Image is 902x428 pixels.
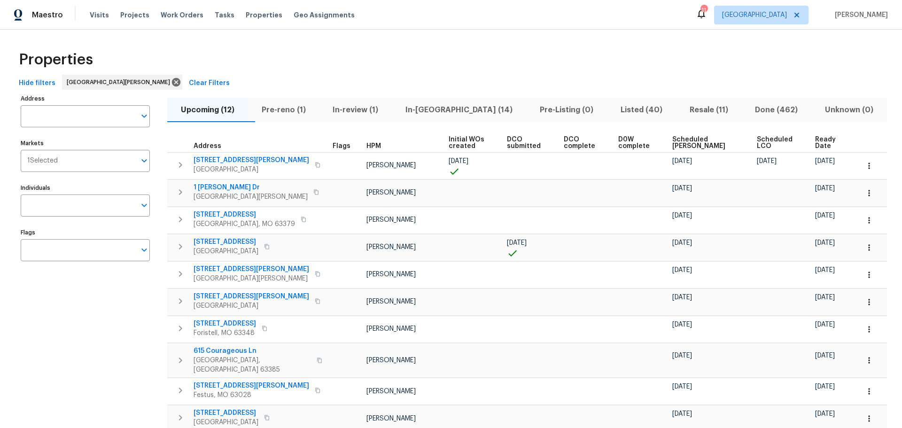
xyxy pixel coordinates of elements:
[815,185,835,192] span: [DATE]
[366,388,416,395] span: [PERSON_NAME]
[366,326,416,332] span: [PERSON_NAME]
[672,136,740,149] span: Scheduled [PERSON_NAME]
[194,408,258,418] span: [STREET_ADDRESS]
[194,381,309,390] span: [STREET_ADDRESS][PERSON_NAME]
[215,12,234,18] span: Tasks
[21,185,150,191] label: Individuals
[138,243,151,257] button: Open
[757,158,777,164] span: [DATE]
[366,357,416,364] span: [PERSON_NAME]
[194,346,311,356] span: 615 Courageous Ln
[194,292,309,301] span: [STREET_ADDRESS][PERSON_NAME]
[21,230,150,235] label: Flags
[397,103,521,117] span: In-[GEOGRAPHIC_DATA] (14)
[67,78,174,87] span: [GEOGRAPHIC_DATA][PERSON_NAME]
[507,240,527,246] span: [DATE]
[672,321,692,328] span: [DATE]
[194,192,308,202] span: [GEOGRAPHIC_DATA][PERSON_NAME]
[815,321,835,328] span: [DATE]
[90,10,109,20] span: Visits
[672,352,692,359] span: [DATE]
[815,383,835,390] span: [DATE]
[613,103,670,117] span: Listed (40)
[194,319,256,328] span: [STREET_ADDRESS]
[815,240,835,246] span: [DATE]
[138,199,151,212] button: Open
[366,244,416,250] span: [PERSON_NAME]
[507,136,548,149] span: DCO submitted
[532,103,601,117] span: Pre-Listing (0)
[722,10,787,20] span: [GEOGRAPHIC_DATA]
[672,158,692,164] span: [DATE]
[366,271,416,278] span: [PERSON_NAME]
[194,143,221,149] span: Address
[15,75,59,92] button: Hide filters
[194,165,309,174] span: [GEOGRAPHIC_DATA]
[564,136,602,149] span: DCO complete
[32,10,63,20] span: Maestro
[138,109,151,123] button: Open
[672,240,692,246] span: [DATE]
[19,78,55,89] span: Hide filters
[366,189,416,196] span: [PERSON_NAME]
[294,10,355,20] span: Geo Assignments
[672,185,692,192] span: [DATE]
[700,6,707,15] div: 11
[366,415,416,422] span: [PERSON_NAME]
[366,298,416,305] span: [PERSON_NAME]
[757,136,799,149] span: Scheduled LCO
[21,140,150,146] label: Markets
[672,267,692,273] span: [DATE]
[449,158,468,164] span: [DATE]
[747,103,806,117] span: Done (462)
[333,143,350,149] span: Flags
[194,210,295,219] span: [STREET_ADDRESS]
[27,157,58,165] span: 1 Selected
[815,136,843,149] span: Ready Date
[817,103,881,117] span: Unknown (0)
[161,10,203,20] span: Work Orders
[246,10,282,20] span: Properties
[173,103,242,117] span: Upcoming (12)
[189,78,230,89] span: Clear Filters
[194,328,256,338] span: Foristell, MO 63348
[194,301,309,311] span: [GEOGRAPHIC_DATA]
[325,103,387,117] span: In-review (1)
[194,265,309,274] span: [STREET_ADDRESS][PERSON_NAME]
[254,103,314,117] span: Pre-reno (1)
[194,237,258,247] span: [STREET_ADDRESS]
[194,418,258,427] span: [GEOGRAPHIC_DATA]
[672,411,692,417] span: [DATE]
[194,274,309,283] span: [GEOGRAPHIC_DATA][PERSON_NAME]
[138,154,151,167] button: Open
[21,96,150,101] label: Address
[194,247,258,256] span: [GEOGRAPHIC_DATA]
[618,136,657,149] span: D0W complete
[815,158,835,164] span: [DATE]
[62,75,182,90] div: [GEOGRAPHIC_DATA][PERSON_NAME]
[366,143,381,149] span: HPM
[815,411,835,417] span: [DATE]
[831,10,888,20] span: [PERSON_NAME]
[672,294,692,301] span: [DATE]
[194,183,308,192] span: 1 [PERSON_NAME] Dr
[185,75,233,92] button: Clear Filters
[194,356,311,374] span: [GEOGRAPHIC_DATA], [GEOGRAPHIC_DATA] 63385
[815,352,835,359] span: [DATE]
[815,267,835,273] span: [DATE]
[120,10,149,20] span: Projects
[672,383,692,390] span: [DATE]
[194,390,309,400] span: Festus, MO 63028
[366,162,416,169] span: [PERSON_NAME]
[19,55,93,64] span: Properties
[815,294,835,301] span: [DATE]
[449,136,490,149] span: Initial WOs created
[194,156,309,165] span: [STREET_ADDRESS][PERSON_NAME]
[366,217,416,223] span: [PERSON_NAME]
[672,212,692,219] span: [DATE]
[682,103,736,117] span: Resale (11)
[194,219,295,229] span: [GEOGRAPHIC_DATA], MO 63379
[815,212,835,219] span: [DATE]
